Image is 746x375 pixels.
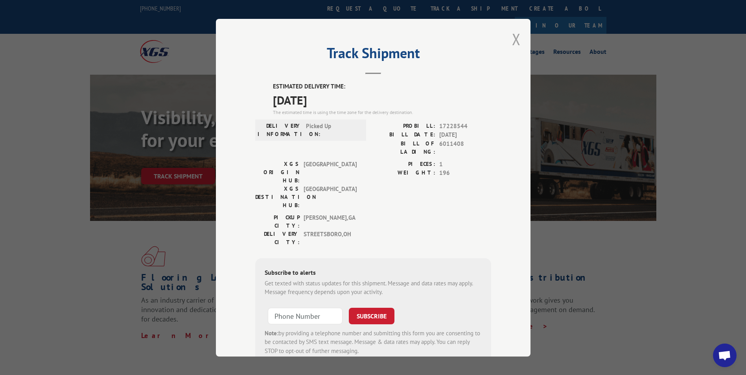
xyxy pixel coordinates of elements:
[258,121,302,138] label: DELIVERY INFORMATION:
[512,29,521,50] button: Close modal
[713,344,737,367] a: Open chat
[439,121,491,131] span: 17228544
[373,169,435,178] label: WEIGHT:
[265,329,278,336] strong: Note:
[439,139,491,156] span: 6011408
[265,267,482,279] div: Subscribe to alerts
[304,230,357,246] span: STREETSBORO , OH
[255,213,300,230] label: PICKUP CITY:
[306,121,359,138] span: Picked Up
[255,184,300,209] label: XGS DESTINATION HUB:
[439,131,491,140] span: [DATE]
[373,121,435,131] label: PROBILL:
[304,213,357,230] span: [PERSON_NAME] , GA
[373,139,435,156] label: BILL OF LADING:
[304,160,357,184] span: [GEOGRAPHIC_DATA]
[439,160,491,169] span: 1
[265,279,482,296] div: Get texted with status updates for this shipment. Message and data rates may apply. Message frequ...
[349,307,394,324] button: SUBSCRIBE
[265,329,482,355] div: by providing a telephone number and submitting this form you are consenting to be contacted by SM...
[255,160,300,184] label: XGS ORIGIN HUB:
[273,82,491,91] label: ESTIMATED DELIVERY TIME:
[439,169,491,178] span: 196
[373,160,435,169] label: PIECES:
[255,230,300,246] label: DELIVERY CITY:
[268,307,343,324] input: Phone Number
[273,91,491,108] span: [DATE]
[304,184,357,209] span: [GEOGRAPHIC_DATA]
[373,131,435,140] label: BILL DATE:
[255,48,491,63] h2: Track Shipment
[273,108,491,116] div: The estimated time is using the time zone for the delivery destination.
